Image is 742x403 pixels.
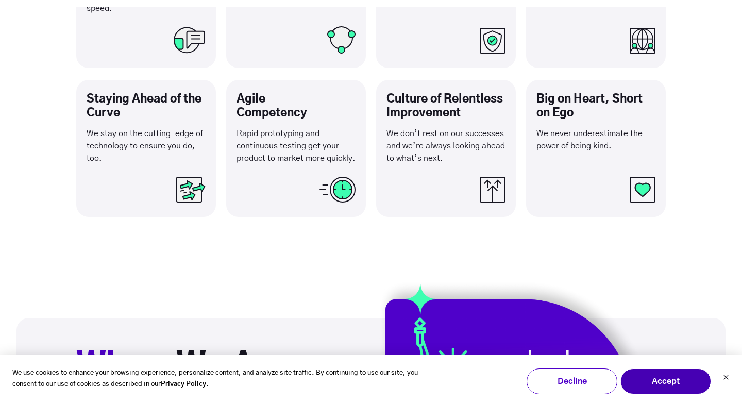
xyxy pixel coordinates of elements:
[12,367,433,391] p: We use cookies to enhance your browsing experience, personalize content, and analyze site traffic...
[174,27,206,54] img: Group 40104
[87,92,206,121] h4: Staying Ahead of the Curve
[536,127,655,152] p: We never underestimate the power of being kind.
[237,127,356,164] p: Rapid prototyping and continuous testing get your product to market more quickly.
[386,92,505,121] h4: Culture of Relentless Improvement
[161,379,206,391] a: Privacy Policy
[327,26,356,54] img: Group 40062
[480,28,505,54] img: Group 40108
[536,92,655,121] h4: Big on Heart, Short on Ego
[176,177,206,203] img: Group 40112
[527,368,617,394] button: Decline
[76,350,176,381] span: Where
[480,177,505,203] img: Group 40109
[620,368,711,394] button: Accept
[723,373,729,384] button: Dismiss cookie banner
[76,347,353,385] h2: We Are
[237,92,356,121] h4: Agile Competency
[87,127,206,164] p: We stay on the cutting-edge of technology to ensure you do, too.
[630,28,655,54] img: Group 40113
[386,127,505,164] p: We don’t rest on our successes and we’re always looking ahead to what’s next.
[319,177,356,203] img: Group 40039
[630,177,655,203] img: Group 40132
